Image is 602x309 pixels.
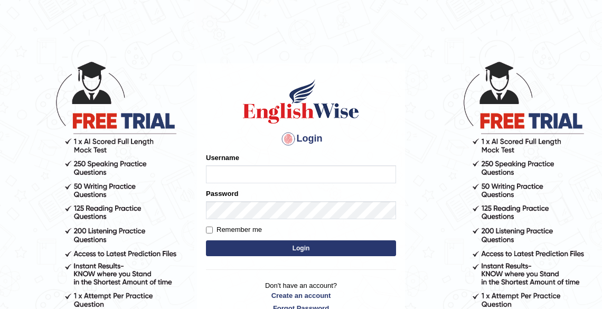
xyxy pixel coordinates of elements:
[206,224,262,235] label: Remember me
[206,189,238,199] label: Password
[241,78,361,125] img: Logo of English Wise sign in for intelligent practice with AI
[206,240,396,256] button: Login
[206,153,239,163] label: Username
[206,291,396,301] a: Create an account
[206,130,396,147] h4: Login
[206,227,213,233] input: Remember me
